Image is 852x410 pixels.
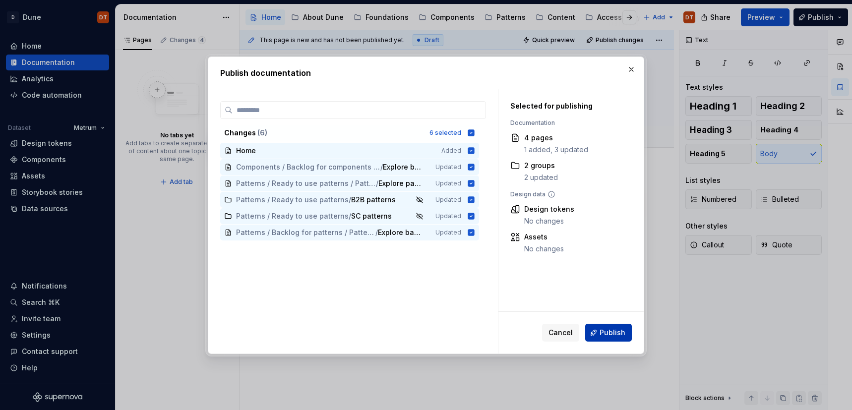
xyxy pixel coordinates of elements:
[429,129,461,137] div: 6 selected
[524,133,588,143] div: 4 pages
[351,195,396,205] span: B2B patterns
[236,162,380,172] span: Components / Backlog for components / Backlog overview
[435,229,461,236] span: Updated
[510,190,627,198] div: Design data
[224,128,424,138] div: Changes
[378,228,422,237] span: Explore backlog
[383,162,422,172] span: Explore backlog
[524,216,574,226] div: No changes
[376,178,378,188] span: /
[510,119,627,127] div: Documentation
[435,212,461,220] span: Updated
[435,179,461,187] span: Updated
[220,67,632,79] h2: Publish documentation
[524,161,558,171] div: 2 groups
[380,162,383,172] span: /
[524,232,564,242] div: Assets
[236,146,256,156] span: Home
[524,204,574,214] div: Design tokens
[375,228,378,237] span: /
[524,145,588,155] div: 1 added, 3 updated
[441,147,461,155] span: Added
[600,328,625,338] span: Publish
[542,324,579,342] button: Cancel
[349,195,351,205] span: /
[236,178,376,188] span: Patterns / Ready to use patterns / Patterns overview
[349,211,351,221] span: /
[236,228,375,237] span: Patterns / Backlog for patterns / Patterns overview
[548,328,573,338] span: Cancel
[236,211,349,221] span: Patterns / Ready to use patterns
[351,211,392,221] span: SC patterns
[510,101,627,111] div: Selected for publishing
[585,324,632,342] button: Publish
[524,244,564,254] div: No changes
[524,173,558,182] div: 2 updated
[378,178,422,188] span: Explore patterns
[435,163,461,171] span: Updated
[257,128,267,137] span: ( 6 )
[435,196,461,204] span: Updated
[236,195,349,205] span: Patterns / Ready to use patterns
